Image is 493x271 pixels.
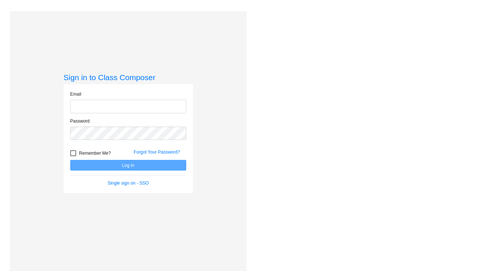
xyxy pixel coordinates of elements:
[134,150,180,155] a: Forgot Your Password?
[108,181,149,186] a: Single sign on - SSO
[70,160,186,171] button: Log In
[79,149,111,158] span: Remember Me?
[64,73,193,82] h3: Sign in to Class Composer
[70,118,90,124] label: Password
[70,91,81,97] label: Email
